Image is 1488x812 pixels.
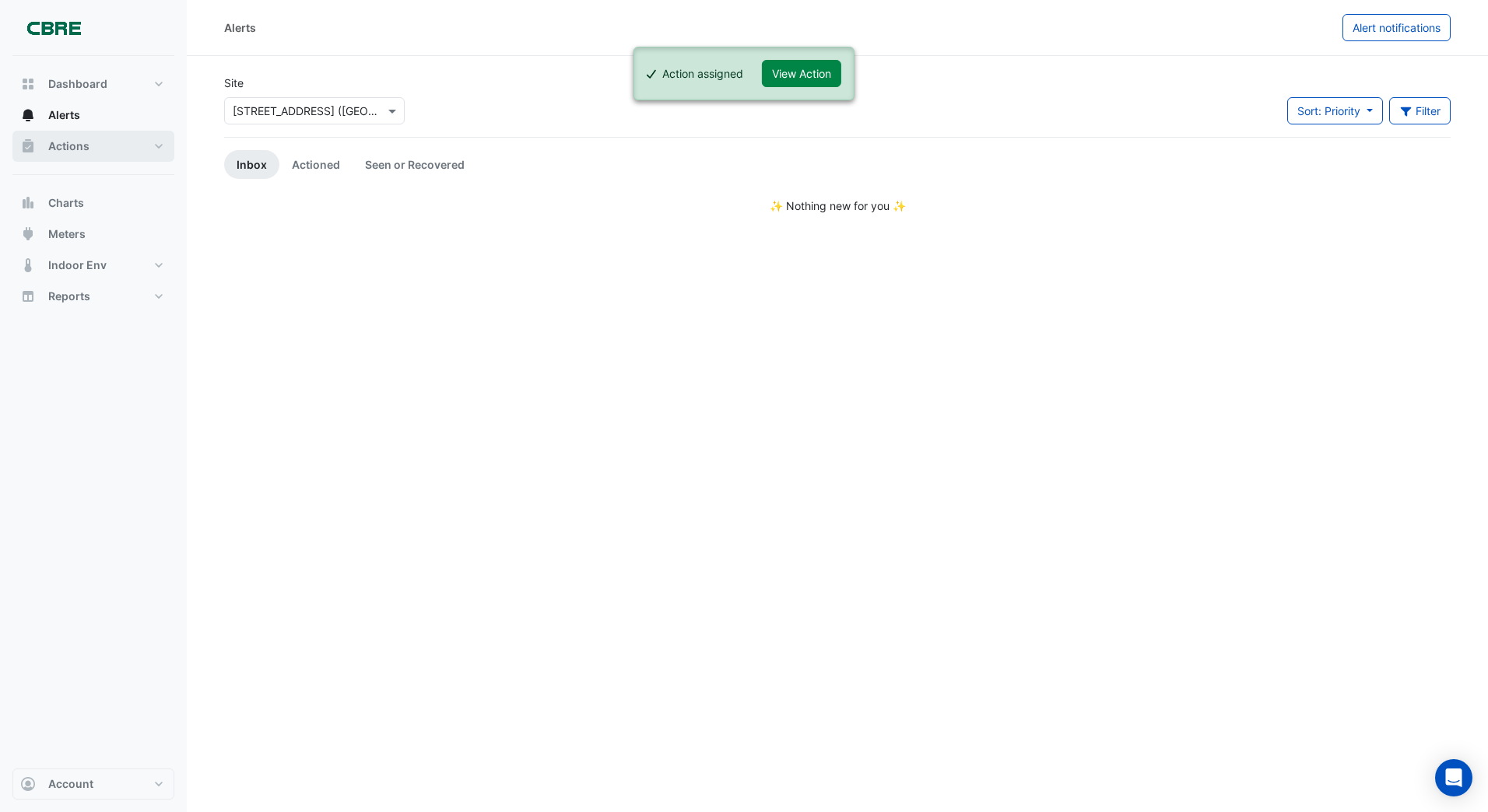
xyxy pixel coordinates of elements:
a: Seen or Recovered [353,150,477,179]
button: Reports [12,281,174,312]
label: Site [224,75,244,91]
app-icon: Charts [20,195,36,211]
span: Sort: Priority [1297,104,1360,117]
button: Alert notifications [1342,14,1451,41]
app-icon: Alerts [20,107,36,123]
button: Filter [1389,97,1451,124]
span: Charts [48,195,84,211]
span: Reports [48,289,90,304]
span: Dashboard [48,76,107,92]
button: Dashboard [12,68,174,100]
app-icon: Indoor Env [20,257,36,273]
a: Actioned [279,150,353,179]
button: Account [12,768,174,800]
span: Alert notifications [1353,21,1441,34]
button: Alerts [12,100,174,131]
button: Actions [12,131,174,162]
div: Alerts [224,19,256,36]
div: ✨ Nothing new for you ✨ [224,198,1451,214]
span: Account [48,776,93,792]
button: Sort: Priority [1287,97,1383,124]
span: Alerts [48,107,80,123]
app-icon: Reports [20,289,36,304]
button: Meters [12,219,174,250]
span: Indoor Env [48,257,107,273]
app-icon: Dashboard [20,76,36,92]
div: Action assigned [662,65,743,82]
button: Indoor Env [12,250,174,281]
button: View Action [762,60,841,87]
span: Actions [48,138,89,154]
app-icon: Actions [20,138,36,154]
app-icon: Meters [20,226,36,242]
img: Company Logo [19,12,89,44]
a: Inbox [224,150,279,179]
button: Charts [12,187,174,219]
div: Open Intercom Messenger [1435,759,1472,796]
span: Meters [48,226,86,242]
